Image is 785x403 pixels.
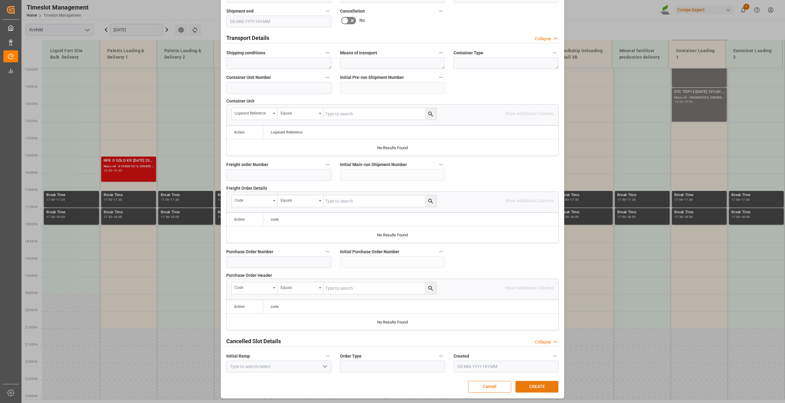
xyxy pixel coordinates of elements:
[226,272,272,279] span: Purchase Order Header
[281,283,317,290] div: Equals
[226,337,281,345] h2: Cancelled Slot Details
[324,282,436,294] input: Type to search
[235,283,271,290] div: code
[468,381,511,393] button: Cancel
[320,362,329,371] button: open menu
[535,339,551,345] div: Collapse
[281,109,317,116] div: Equals
[226,34,269,42] h2: Transport Details
[535,36,551,42] div: Collapse
[437,7,445,15] button: Cancellation
[454,361,559,372] input: DD.MM.YYYY HH:MM
[235,196,271,203] div: code
[232,282,278,294] button: open menu
[281,196,317,203] div: Equals
[226,8,254,14] span: Shipment end
[324,248,331,256] button: Purchase Order Number
[324,161,331,169] button: Freight order Number
[437,248,445,256] button: Initial Purchase Order Number
[226,74,271,81] span: Container Unit Number
[437,73,445,81] button: Initial Pre-run Shipment Number
[278,195,324,207] button: open menu
[278,108,324,120] button: open menu
[437,161,445,169] button: Initial Main-run Shipment Number
[324,49,331,57] button: Shipping conditions
[454,50,483,56] span: Container Type
[324,195,436,207] input: Type to search
[324,352,331,360] button: Initial Ramp
[226,361,331,372] input: Type to search/select
[324,108,436,120] input: Type to search
[425,195,436,207] button: search button
[234,217,245,222] div: Action
[340,8,365,14] span: Cancellation
[271,217,279,222] span: code
[340,249,399,255] span: Initial Purchase Order Number
[324,73,331,81] button: Container Unit Number
[232,195,278,207] button: open menu
[226,16,331,27] input: DD.MM.YYYY HH:MM
[271,130,302,134] span: Logward Reference
[226,161,268,168] span: Freight order Number
[226,249,273,255] span: Purchase Order Number
[437,352,445,360] button: Order Type
[551,49,559,57] button: Container Type
[340,353,362,359] span: Order Type
[226,353,250,359] span: Initial Ramp
[235,109,271,116] div: Logward Reference
[234,130,245,134] div: Action
[271,304,279,309] span: code
[425,108,436,120] button: search button
[226,50,265,56] span: Shipping conditions
[359,17,365,24] span: No
[324,7,331,15] button: Shipment end
[226,185,267,192] span: Freight Order Details
[278,282,324,294] button: open menu
[340,74,404,81] span: Initial Pre-run Shipment Number
[437,49,445,57] button: Means of transport
[234,304,245,309] div: Action
[515,381,558,393] button: CREATE
[454,353,469,359] span: Created
[425,282,436,294] button: search button
[226,98,255,104] span: Container Unit
[340,50,377,56] span: Means of transport
[340,161,407,168] span: Initial Main-run Shipment Number
[232,108,278,120] button: open menu
[551,352,559,360] button: Created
